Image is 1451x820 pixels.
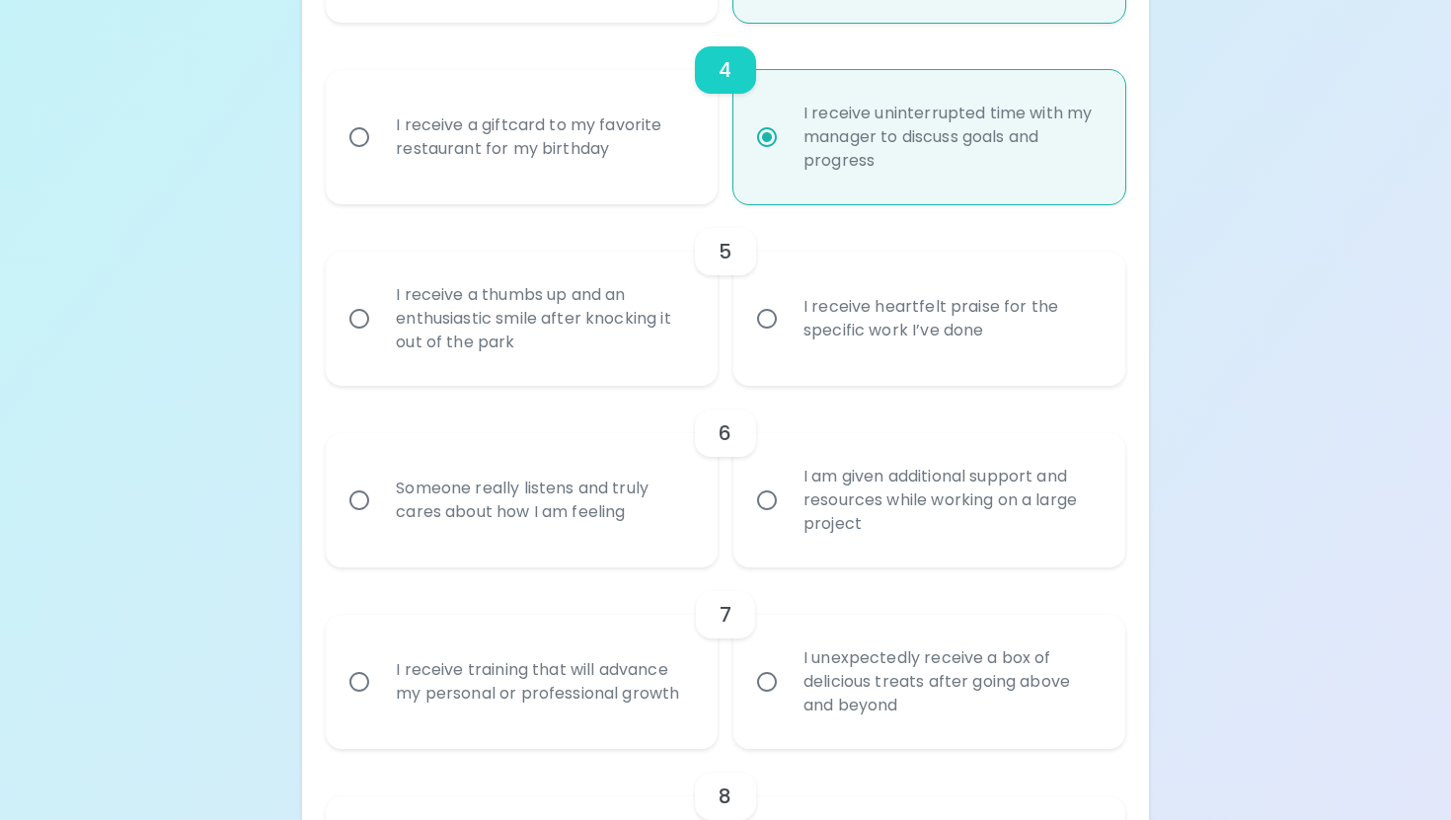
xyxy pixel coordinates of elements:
div: choice-group-check [326,567,1124,749]
div: choice-group-check [326,386,1124,567]
h6: 4 [719,54,731,86]
div: I am given additional support and resources while working on a large project [788,441,1114,559]
h6: 8 [719,781,731,812]
h6: 6 [719,417,731,449]
div: I receive uninterrupted time with my manager to discuss goals and progress [788,78,1114,196]
div: I receive a giftcard to my favorite restaurant for my birthday [380,90,707,185]
div: I receive heartfelt praise for the specific work I’ve done [788,271,1114,366]
div: I receive a thumbs up and an enthusiastic smile after knocking it out of the park [380,260,707,378]
h6: 7 [720,599,731,631]
h6: 5 [719,236,731,267]
div: I unexpectedly receive a box of delicious treats after going above and beyond [788,623,1114,741]
div: choice-group-check [326,204,1124,386]
div: choice-group-check [326,23,1124,204]
div: I receive training that will advance my personal or professional growth [380,634,707,729]
div: Someone really listens and truly cares about how I am feeling [380,453,707,548]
